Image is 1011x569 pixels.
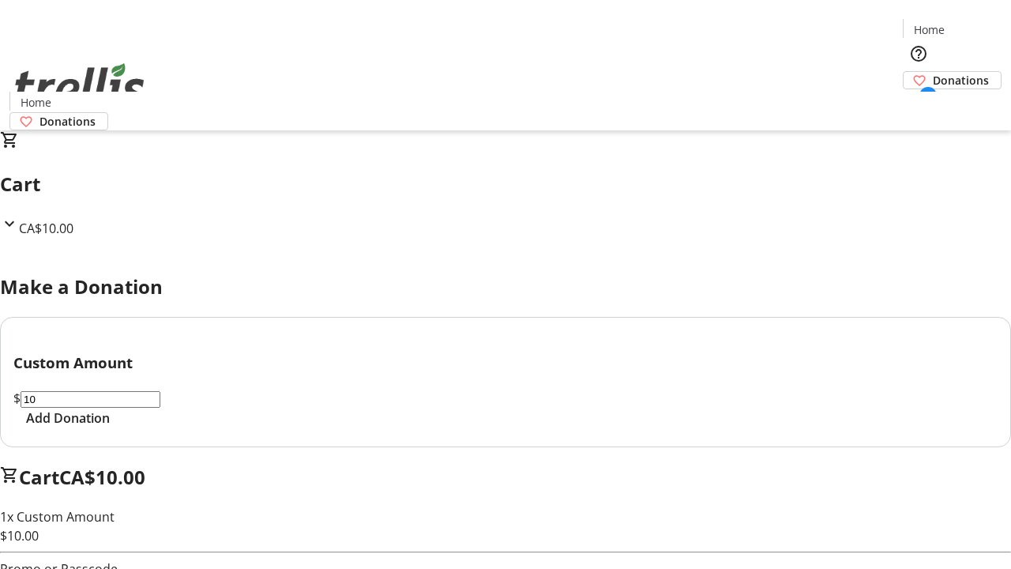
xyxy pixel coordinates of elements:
button: Add Donation [13,409,122,428]
button: Help [903,38,934,70]
input: Donation Amount [21,391,160,408]
a: Donations [903,71,1002,89]
img: Orient E2E Organization T6w4RVvN1s's Logo [9,46,150,125]
span: Donations [933,72,989,89]
a: Home [904,21,954,38]
h3: Custom Amount [13,352,998,374]
span: Donations [39,113,96,130]
span: Home [914,21,945,38]
span: Home [21,94,51,111]
span: Add Donation [26,409,110,428]
span: CA$10.00 [19,220,73,237]
span: CA$10.00 [59,464,145,490]
a: Home [10,94,61,111]
span: $ [13,390,21,407]
button: Cart [903,89,934,121]
a: Donations [9,112,108,130]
